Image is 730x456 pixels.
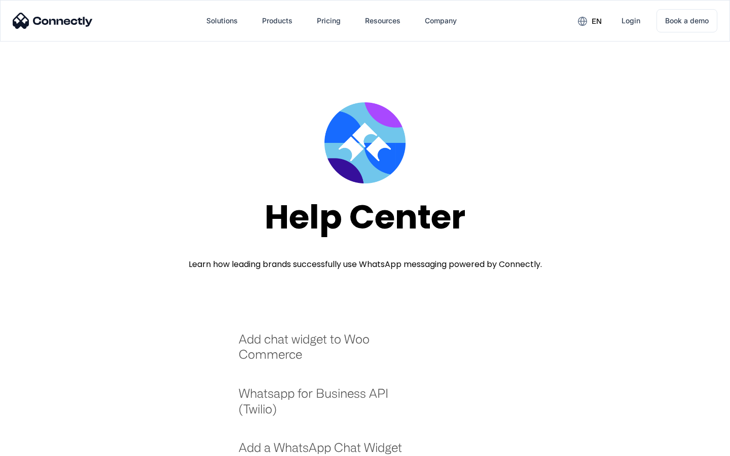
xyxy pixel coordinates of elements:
[425,14,457,28] div: Company
[613,9,648,33] a: Login
[189,258,542,271] div: Learn how leading brands successfully use WhatsApp messaging powered by Connectly.
[656,9,717,32] a: Book a demo
[309,9,349,33] a: Pricing
[13,13,93,29] img: Connectly Logo
[239,386,416,427] a: Whatsapp for Business API (Twilio)
[262,14,293,28] div: Products
[317,14,341,28] div: Pricing
[365,14,400,28] div: Resources
[592,14,602,28] div: en
[265,199,465,236] div: Help Center
[206,14,238,28] div: Solutions
[239,331,416,372] a: Add chat widget to Woo Commerce
[622,14,640,28] div: Login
